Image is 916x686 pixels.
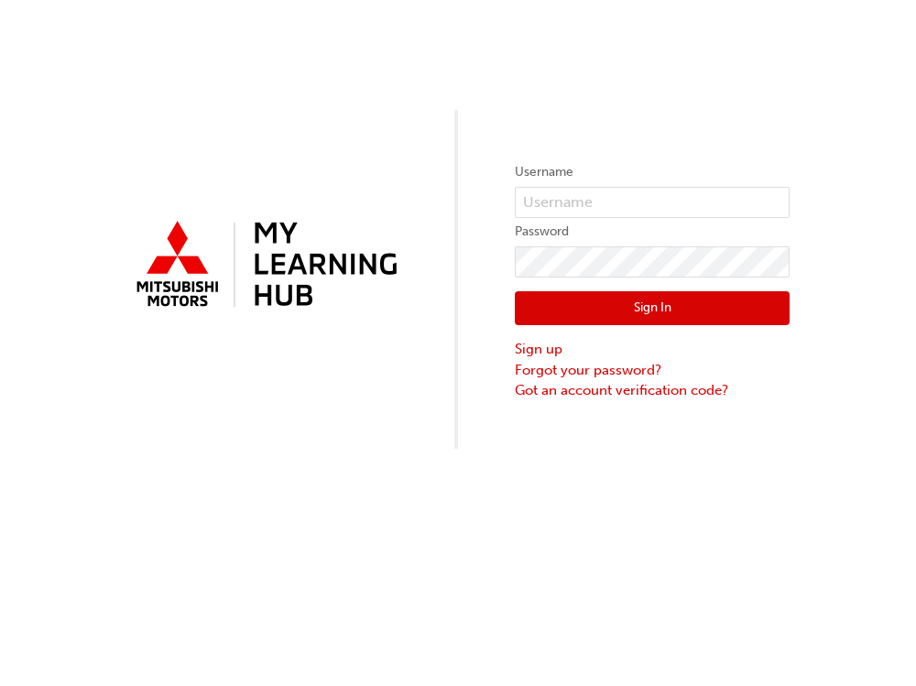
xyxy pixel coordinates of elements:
a: Forgot your password? [515,360,790,381]
img: mmal [126,213,401,318]
label: Username [515,161,790,183]
label: Password [515,221,790,243]
input: Username [515,187,790,218]
button: Sign In [515,291,790,326]
a: Got an account verification code? [515,380,790,401]
a: Sign up [515,339,790,360]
